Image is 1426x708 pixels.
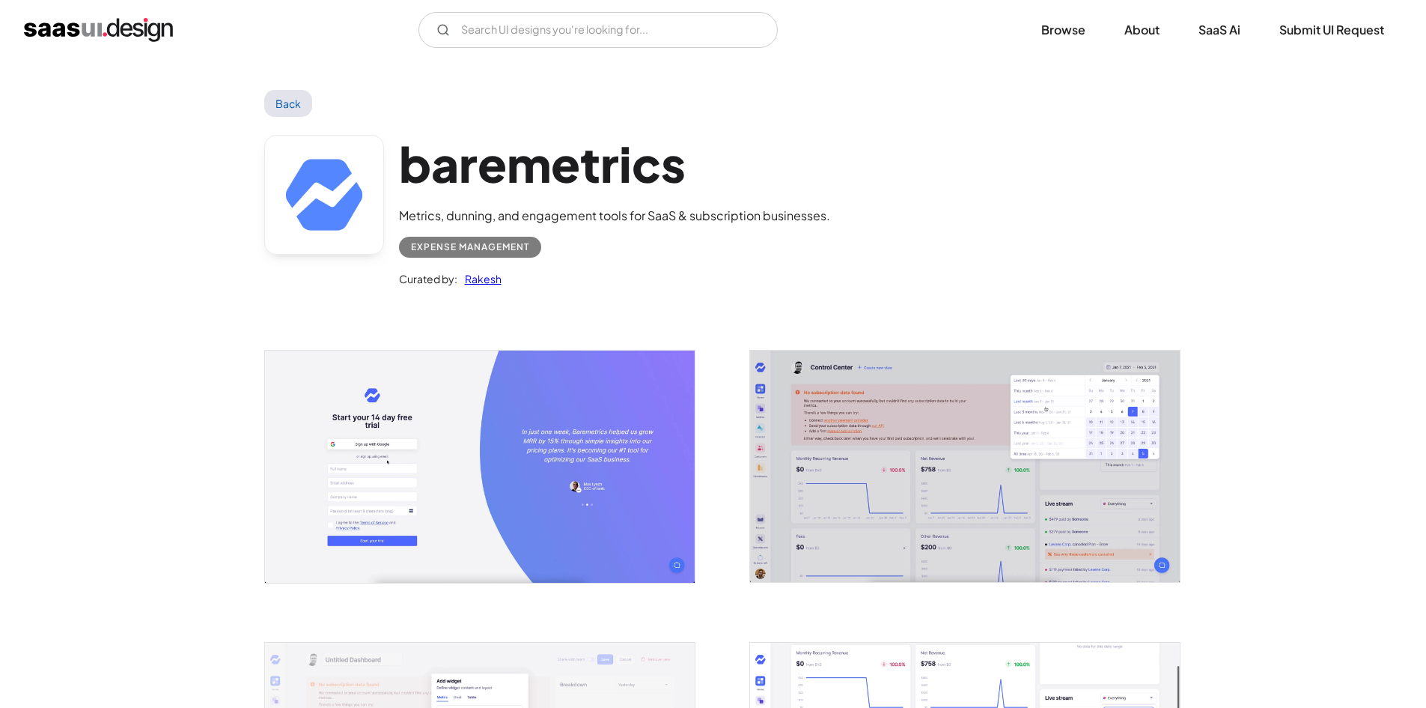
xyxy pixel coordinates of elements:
a: open lightbox [265,351,695,582]
form: Email Form [418,12,778,48]
a: Browse [1023,13,1103,46]
a: Back [264,90,313,117]
div: Metrics, dunning, and engagement tools for SaaS & subscription businesses. [399,207,830,225]
a: Submit UI Request [1261,13,1402,46]
h1: baremetrics [399,135,830,193]
div: Expense Management [411,238,529,256]
a: About [1106,13,1177,46]
a: SaaS Ai [1180,13,1258,46]
a: Rakesh [457,270,502,288]
img: 601e4a966f3b55618f7d1d43_Baremetrics%20calendar%20selection%20ui.jpg [750,351,1180,582]
a: open lightbox [750,351,1180,582]
input: Search UI designs you're looking for... [418,12,778,48]
a: home [24,18,173,42]
div: Curated by: [399,270,457,288]
img: 601e4a96c0f50b163aeec4f3_Baremetrics%20Signup.jpg [265,351,695,582]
